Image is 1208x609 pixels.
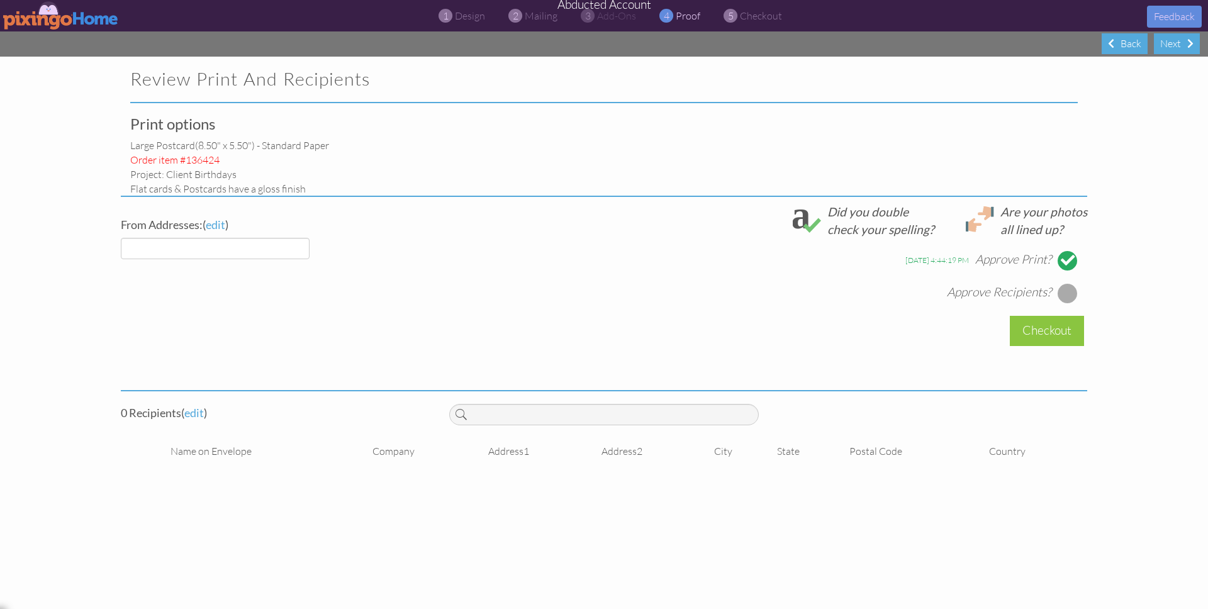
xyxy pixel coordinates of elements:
span: - Standard paper [257,139,329,152]
span: 5 [728,9,734,23]
div: Are your photos [1000,203,1087,220]
span: add-ons [597,9,636,22]
h3: Print options [130,116,424,132]
span: edit [206,218,225,232]
div: large postcard [130,138,433,153]
div: Project: Client Birthdays [130,167,433,182]
div: Approve Print? [975,251,1051,268]
td: Postal Code [844,439,984,464]
img: lineup.svg [966,206,994,232]
td: Address1 [483,439,596,464]
div: Checkout [1010,316,1084,345]
img: pixingo logo [3,1,119,30]
span: design [455,9,485,22]
td: Country [984,439,1087,464]
div: Back [1102,33,1148,54]
td: Address2 [596,439,710,464]
span: 4 [664,9,669,23]
span: s [176,406,181,420]
div: Did you double [827,203,934,220]
span: 2 [513,9,518,23]
div: Next [1154,33,1200,54]
div: check your spelling? [827,221,934,238]
td: Company [367,439,483,464]
span: checkout [740,9,782,22]
div: Approve Recipients? [947,284,1051,301]
div: [DATE] 4:44:19 PM [905,255,969,265]
span: (8.50" x 5.50") [195,139,255,152]
h4: 0 Recipient ( ) [121,407,430,420]
td: State [772,439,844,464]
img: check_spelling.svg [793,206,821,232]
span: mailing [525,9,557,22]
td: Name on Envelope [165,439,367,464]
div: Order item #136424 [130,153,433,167]
span: proof [676,9,700,22]
h4: ( ) [121,219,430,232]
span: From Addresses: [121,218,203,232]
span: edit [184,406,204,420]
td: City [709,439,772,464]
span: 1 [443,9,449,23]
div: all lined up? [1000,221,1087,238]
div: Flat cards & Postcards have a gloss finish [130,182,433,196]
h2: Review Print and Recipients [130,69,582,89]
button: Feedback [1147,6,1202,28]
